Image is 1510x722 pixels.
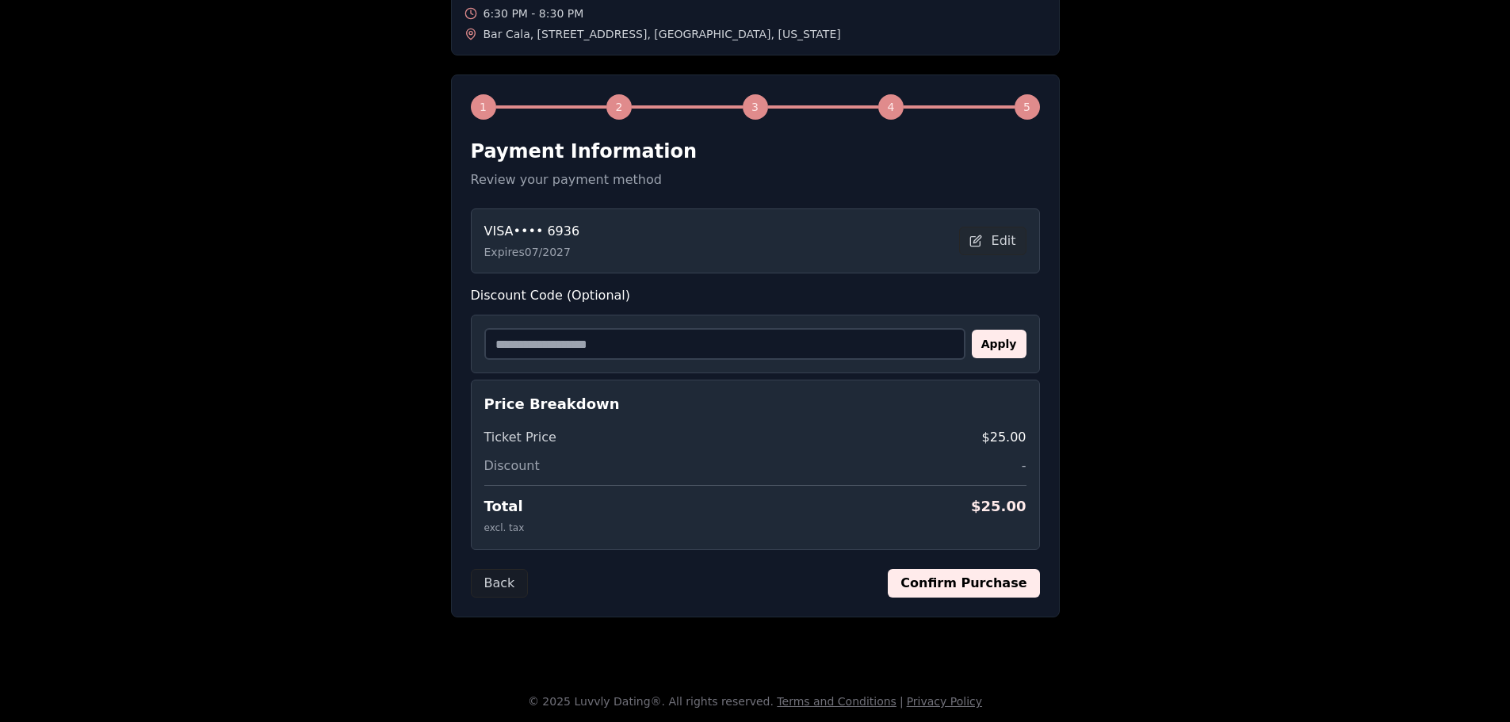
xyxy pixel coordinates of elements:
[972,330,1026,358] button: Apply
[484,393,1026,415] h4: Price Breakdown
[484,428,556,447] span: Ticket Price
[484,26,841,42] span: Bar Cala , [STREET_ADDRESS] , [GEOGRAPHIC_DATA] , [US_STATE]
[484,222,580,241] span: VISA •••• 6936
[484,495,523,518] span: Total
[959,227,1026,255] button: Edit
[888,569,1039,598] button: Confirm Purchase
[484,522,525,533] span: excl. tax
[471,286,1040,305] label: Discount Code (Optional)
[484,457,540,476] span: Discount
[1015,94,1040,120] div: 5
[484,6,584,21] span: 6:30 PM - 8:30 PM
[471,139,1040,164] h2: Payment Information
[471,170,1040,189] p: Review your payment method
[907,695,982,708] a: Privacy Policy
[982,428,1026,447] span: $25.00
[777,695,896,708] a: Terms and Conditions
[900,695,904,708] span: |
[471,569,529,598] button: Back
[471,94,496,120] div: 1
[484,244,580,260] p: Expires 07/2027
[743,94,768,120] div: 3
[878,94,904,120] div: 4
[971,495,1026,518] span: $ 25.00
[1022,457,1026,476] span: -
[606,94,632,120] div: 2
